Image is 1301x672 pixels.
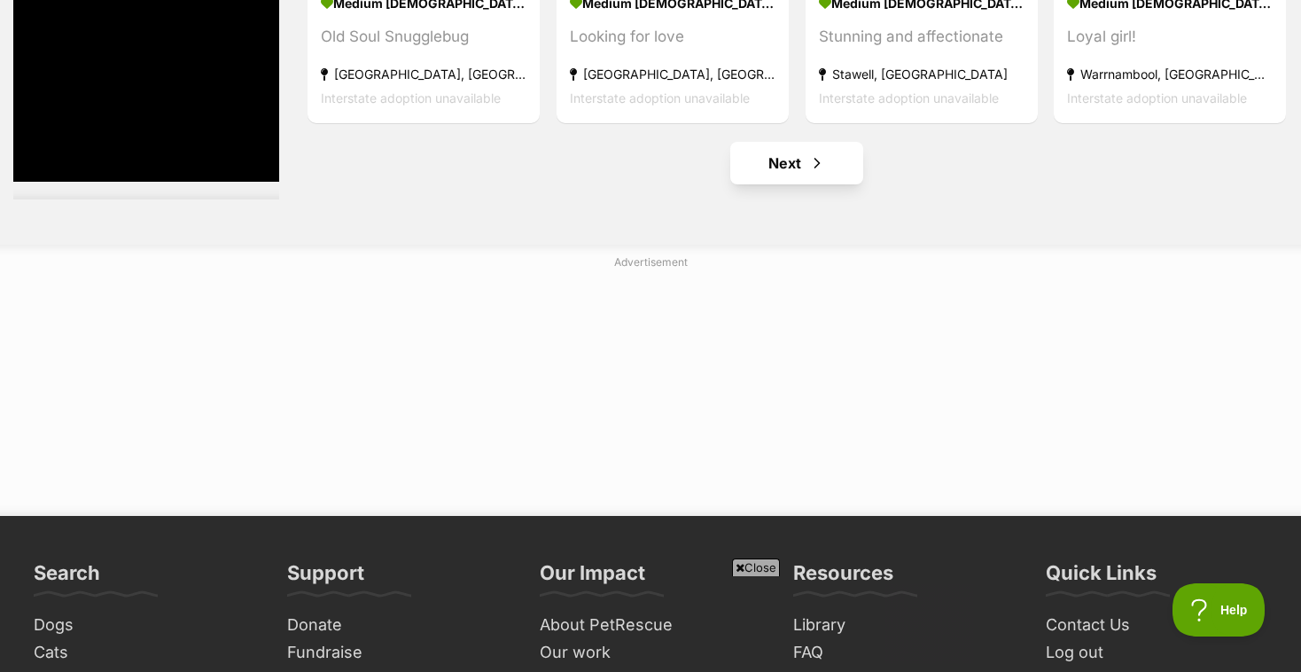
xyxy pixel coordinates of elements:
div: Stunning and affectionate [819,26,1024,50]
a: Dogs [27,612,262,639]
strong: [GEOGRAPHIC_DATA], [GEOGRAPHIC_DATA] [321,63,526,87]
a: Contact Us [1039,612,1274,639]
strong: [GEOGRAPHIC_DATA], [GEOGRAPHIC_DATA] [570,63,775,87]
span: Interstate adoption unavailable [570,91,750,106]
a: Next page [730,142,863,184]
iframe: Advertisement [221,277,1080,498]
h3: Search [34,560,100,596]
strong: Stawell, [GEOGRAPHIC_DATA] [819,63,1024,87]
div: Looking for love [570,26,775,50]
h3: Our Impact [540,560,645,596]
div: Old Soul Snugglebug [321,26,526,50]
a: Cats [27,639,262,667]
h3: Quick Links [1046,560,1157,596]
iframe: Help Scout Beacon - Open [1172,583,1266,637]
a: Fundraise [280,639,516,667]
div: Loyal girl! [1067,26,1273,50]
nav: Pagination [306,142,1288,184]
span: Interstate adoption unavailable [819,91,999,106]
strong: Warrnambool, [GEOGRAPHIC_DATA] [1067,63,1273,87]
iframe: Advertisement [328,583,973,663]
h3: Support [287,560,364,596]
span: Interstate adoption unavailable [321,91,501,106]
h3: Resources [793,560,893,596]
span: Interstate adoption unavailable [1067,91,1247,106]
a: Donate [280,612,516,639]
a: Log out [1039,639,1274,667]
span: Close [732,559,780,576]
